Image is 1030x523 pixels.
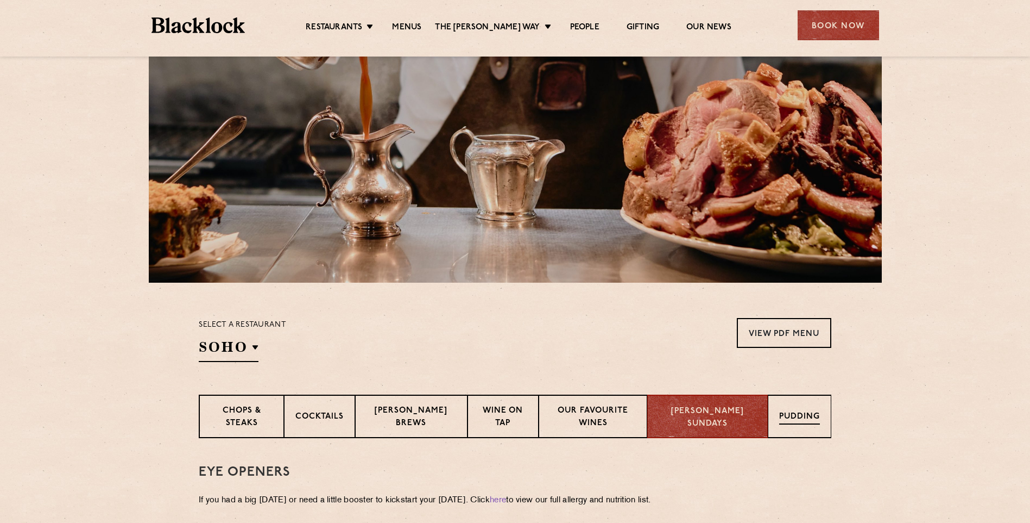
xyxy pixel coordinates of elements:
[479,405,528,431] p: Wine on Tap
[737,318,831,348] a: View PDF Menu
[392,22,421,34] a: Menus
[295,411,344,425] p: Cocktails
[490,496,506,505] a: here
[366,405,456,431] p: [PERSON_NAME] Brews
[550,405,636,431] p: Our favourite wines
[627,22,659,34] a: Gifting
[199,318,286,332] p: Select a restaurant
[779,411,820,425] p: Pudding
[199,465,831,480] h3: Eye openers
[306,22,362,34] a: Restaurants
[570,22,599,34] a: People
[435,22,540,34] a: The [PERSON_NAME] Way
[199,493,831,508] p: If you had a big [DATE] or need a little booster to kickstart your [DATE]. Click to view our full...
[686,22,731,34] a: Our News
[798,10,879,40] div: Book Now
[659,406,756,430] p: [PERSON_NAME] Sundays
[211,405,273,431] p: Chops & Steaks
[151,17,245,33] img: BL_Textured_Logo-footer-cropped.svg
[199,338,258,362] h2: SOHO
